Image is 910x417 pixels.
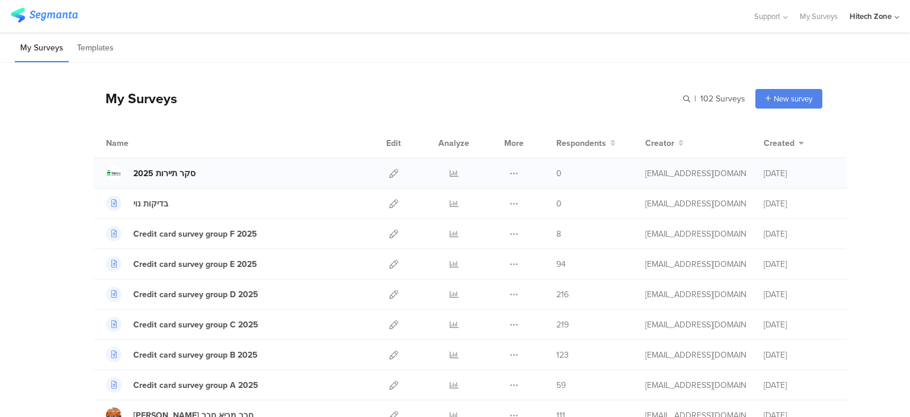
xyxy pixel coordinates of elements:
span: 94 [556,258,566,270]
a: Credit card survey group A 2025 [106,377,258,393]
a: Credit card survey group F 2025 [106,226,257,241]
button: Respondents [556,137,616,149]
div: miri.gz@htzone.co.il [645,349,746,361]
div: More [501,128,527,158]
div: Edit [381,128,406,158]
div: miri.gz@htzone.co.il [645,228,746,240]
li: Templates [72,34,119,62]
button: Creator [645,137,684,149]
div: miri.gz@htzone.co.il [645,379,746,391]
div: [DATE] [764,349,835,361]
div: [DATE] [764,228,835,240]
span: 123 [556,349,569,361]
span: Created [764,137,794,149]
div: My Surveys [94,88,177,109]
div: [DATE] [764,288,835,301]
a: סקר תיירות 2025 [106,165,196,181]
div: miri.gz@htzone.co.il [645,258,746,270]
span: 8 [556,228,561,240]
span: New survey [774,93,812,104]
div: miri.gz@htzone.co.il [645,288,746,301]
span: Creator [645,137,674,149]
div: Credit card survey group A 2025 [133,379,258,391]
span: 216 [556,288,569,301]
div: Credit card survey group E 2025 [133,258,257,270]
div: [DATE] [764,319,835,331]
span: | [693,93,698,105]
a: בדיקות נוי [106,196,168,211]
a: Credit card survey group D 2025 [106,287,258,302]
div: סקר תיירות 2025 [133,167,196,180]
div: Name [106,137,177,149]
div: [DATE] [764,379,835,391]
div: Credit card survey group B 2025 [133,349,258,361]
span: 0 [556,198,562,210]
a: Credit card survey group B 2025 [106,347,258,362]
div: בדיקות נוי [133,198,168,210]
span: 219 [556,319,569,331]
div: miri.gz@htzone.co.il [645,198,746,210]
li: My Surveys [15,34,69,62]
div: Hitech Zone [850,11,892,22]
span: 0 [556,167,562,180]
div: Credit card survey group D 2025 [133,288,258,301]
div: Credit card survey group F 2025 [133,228,257,240]
div: Analyze [436,128,472,158]
img: segmanta logo [11,8,78,23]
div: miri.gz@htzone.co.il [645,319,746,331]
button: Created [764,137,804,149]
span: Respondents [556,137,606,149]
div: [DATE] [764,258,835,270]
div: [DATE] [764,198,835,210]
div: miri.gz@htzone.co.il [645,167,746,180]
div: Credit card survey group C 2025 [133,319,258,331]
div: [DATE] [764,167,835,180]
span: Support [754,11,780,22]
a: Credit card survey group E 2025 [106,256,257,272]
span: 59 [556,379,566,391]
span: 102 Surveys [700,93,745,105]
a: Credit card survey group C 2025 [106,317,258,332]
